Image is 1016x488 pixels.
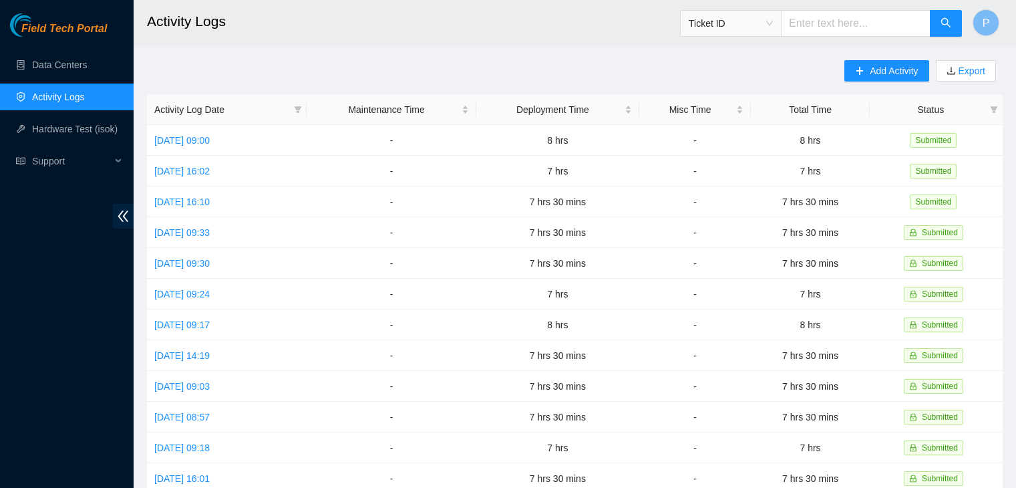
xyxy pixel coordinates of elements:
button: downloadExport [936,60,996,82]
a: [DATE] 09:17 [154,320,210,330]
span: Add Activity [870,64,918,78]
td: 7 hrs 30 mins [751,248,869,279]
td: - [307,402,476,433]
span: lock [909,229,917,237]
td: 7 hrs [751,279,869,310]
td: 7 hrs 30 mins [751,187,869,217]
a: [DATE] 09:00 [154,135,210,146]
td: 8 hrs [476,125,639,156]
span: lock [909,382,917,390]
a: [DATE] 16:10 [154,197,210,207]
button: search [930,10,962,37]
td: - [307,125,476,156]
td: - [639,433,751,463]
td: 7 hrs 30 mins [476,371,639,402]
span: search [941,17,951,30]
a: [DATE] 09:18 [154,443,210,453]
span: lock [909,352,917,360]
td: - [307,217,476,248]
a: Data Centers [32,59,87,70]
td: 7 hrs 30 mins [476,187,639,217]
a: [DATE] 14:19 [154,350,210,361]
a: Activity Logs [32,92,85,102]
td: 8 hrs [751,125,869,156]
a: Hardware Test (isok) [32,124,118,134]
span: download [947,66,956,77]
span: filter [987,100,1001,120]
span: filter [990,106,998,114]
td: 7 hrs [751,156,869,187]
td: - [307,433,476,463]
td: - [307,187,476,217]
span: plus [855,66,864,77]
td: - [307,340,476,371]
a: [DATE] 16:02 [154,166,210,176]
td: - [639,371,751,402]
a: Export [956,66,985,76]
td: - [639,402,751,433]
span: Field Tech Portal [21,23,107,35]
td: - [307,156,476,187]
span: Submitted [922,412,958,422]
span: Submitted [922,320,958,330]
a: [DATE] 09:24 [154,289,210,299]
span: lock [909,413,917,421]
a: [DATE] 16:01 [154,473,210,484]
span: Submitted [910,195,957,209]
span: Submitted [922,382,958,391]
span: Submitted [922,289,958,299]
a: Akamai TechnologiesField Tech Portal [10,24,107,41]
span: Submitted [922,351,958,360]
td: 8 hrs [476,310,639,340]
span: Submitted [922,443,958,453]
td: 7 hrs 30 mins [476,217,639,248]
span: lock [909,475,917,483]
td: 7 hrs 30 mins [751,371,869,402]
span: lock [909,290,917,298]
td: 7 hrs 30 mins [476,402,639,433]
a: [DATE] 09:33 [154,227,210,238]
td: - [307,279,476,310]
span: Submitted [910,133,957,148]
span: Support [32,148,111,174]
span: Submitted [910,164,957,178]
button: P [973,9,999,36]
td: 7 hrs [751,433,869,463]
td: - [639,217,751,248]
td: 7 hrs 30 mins [751,217,869,248]
td: - [639,187,751,217]
td: - [307,248,476,279]
span: lock [909,444,917,452]
td: 7 hrs 30 mins [476,340,639,371]
td: - [639,310,751,340]
span: lock [909,321,917,329]
span: double-left [113,204,134,229]
span: read [16,156,25,166]
td: 7 hrs [476,279,639,310]
td: - [307,310,476,340]
td: - [639,248,751,279]
td: 7 hrs 30 mins [476,248,639,279]
td: - [639,340,751,371]
span: Activity Log Date [154,102,289,117]
span: Submitted [922,228,958,237]
span: lock [909,259,917,267]
td: - [639,156,751,187]
input: Enter text here... [781,10,930,37]
a: [DATE] 09:03 [154,381,210,392]
span: Submitted [922,474,958,483]
span: filter [294,106,302,114]
td: - [307,371,476,402]
span: Status [877,102,985,117]
span: P [983,15,990,31]
a: [DATE] 09:30 [154,258,210,269]
button: plusAdd Activity [844,60,928,82]
td: 7 hrs [476,156,639,187]
td: 7 hrs 30 mins [751,340,869,371]
td: 7 hrs 30 mins [751,402,869,433]
img: Akamai Technologies [10,13,67,37]
span: Submitted [922,259,958,268]
td: - [639,125,751,156]
td: 7 hrs [476,433,639,463]
span: Ticket ID [689,13,773,33]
